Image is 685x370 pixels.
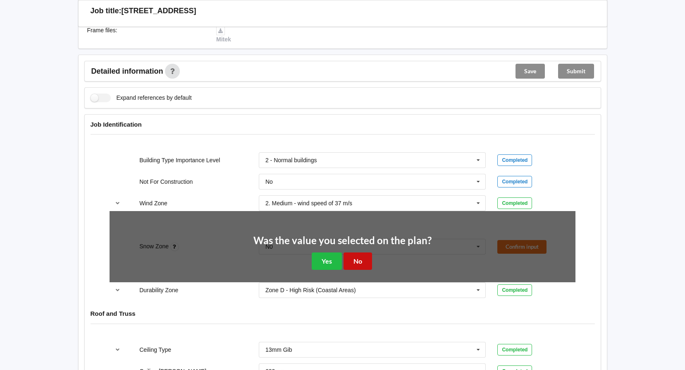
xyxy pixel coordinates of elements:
[265,200,352,206] div: 2. Medium - wind speed of 37 m/s
[91,6,122,16] h3: Job title:
[265,179,273,185] div: No
[91,94,192,102] label: Expand references by default
[497,176,532,187] div: Completed
[110,342,126,357] button: reference-toggle
[497,344,532,356] div: Completed
[139,200,167,207] label: Wind Zone
[344,252,372,269] button: No
[91,310,595,317] h4: Roof and Truss
[265,287,356,293] div: Zone D - High Risk (Coastal Areas)
[265,347,292,353] div: 13mm Gib
[265,157,317,163] div: 2 - Normal buildings
[497,154,532,166] div: Completed
[122,6,196,16] h3: [STREET_ADDRESS]
[139,178,193,185] label: Not For Construction
[139,287,178,293] label: Durability Zone
[497,284,532,296] div: Completed
[110,283,126,298] button: reference-toggle
[139,157,220,163] label: Building Type Importance Level
[91,67,163,75] span: Detailed information
[312,252,342,269] button: Yes
[81,26,211,43] div: Frame files :
[139,346,171,353] label: Ceiling Type
[253,234,432,247] h2: Was the value you selected on the plan?
[497,197,532,209] div: Completed
[91,120,595,128] h4: Job Identification
[110,196,126,211] button: reference-toggle
[216,27,231,43] a: Mitek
